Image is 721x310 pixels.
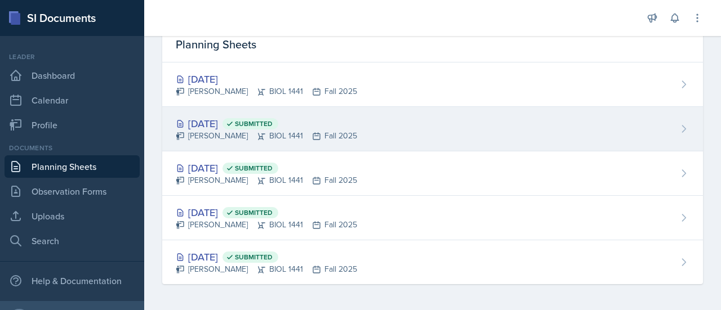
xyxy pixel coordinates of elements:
[162,151,703,196] a: [DATE] Submitted [PERSON_NAME]BIOL 1441Fall 2025
[176,71,357,87] div: [DATE]
[5,52,140,62] div: Leader
[235,208,273,217] span: Submitted
[162,107,703,151] a: [DATE] Submitted [PERSON_NAME]BIOL 1441Fall 2025
[176,116,357,131] div: [DATE]
[5,64,140,87] a: Dashboard
[5,269,140,292] div: Help & Documentation
[5,143,140,153] div: Documents
[5,89,140,111] a: Calendar
[5,180,140,203] a: Observation Forms
[5,230,140,252] a: Search
[176,86,357,97] div: [PERSON_NAME] BIOL 1441 Fall 2025
[5,205,140,227] a: Uploads
[162,196,703,240] a: [DATE] Submitted [PERSON_NAME]BIOL 1441Fall 2025
[176,174,357,186] div: [PERSON_NAME] BIOL 1441 Fall 2025
[162,240,703,284] a: [DATE] Submitted [PERSON_NAME]BIOL 1441Fall 2025
[176,219,357,231] div: [PERSON_NAME] BIOL 1441 Fall 2025
[176,263,357,275] div: [PERSON_NAME] BIOL 1441 Fall 2025
[235,164,273,173] span: Submitted
[235,253,273,262] span: Submitted
[162,27,703,62] div: Planning Sheets
[176,160,357,176] div: [DATE]
[176,205,357,220] div: [DATE]
[176,130,357,142] div: [PERSON_NAME] BIOL 1441 Fall 2025
[162,62,703,107] a: [DATE] [PERSON_NAME]BIOL 1441Fall 2025
[176,249,357,264] div: [DATE]
[235,119,273,128] span: Submitted
[5,114,140,136] a: Profile
[5,155,140,178] a: Planning Sheets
